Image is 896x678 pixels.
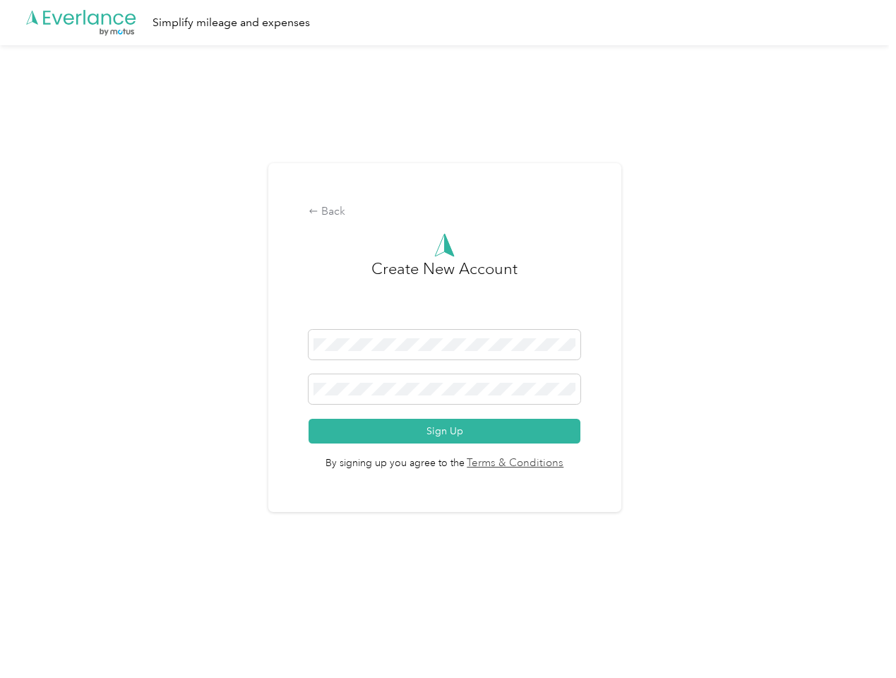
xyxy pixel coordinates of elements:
[465,456,564,472] a: Terms & Conditions
[153,14,310,32] div: Simplify mileage and expenses
[371,257,518,330] h3: Create New Account
[309,203,580,220] div: Back
[309,444,580,472] span: By signing up you agree to the
[309,419,580,444] button: Sign Up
